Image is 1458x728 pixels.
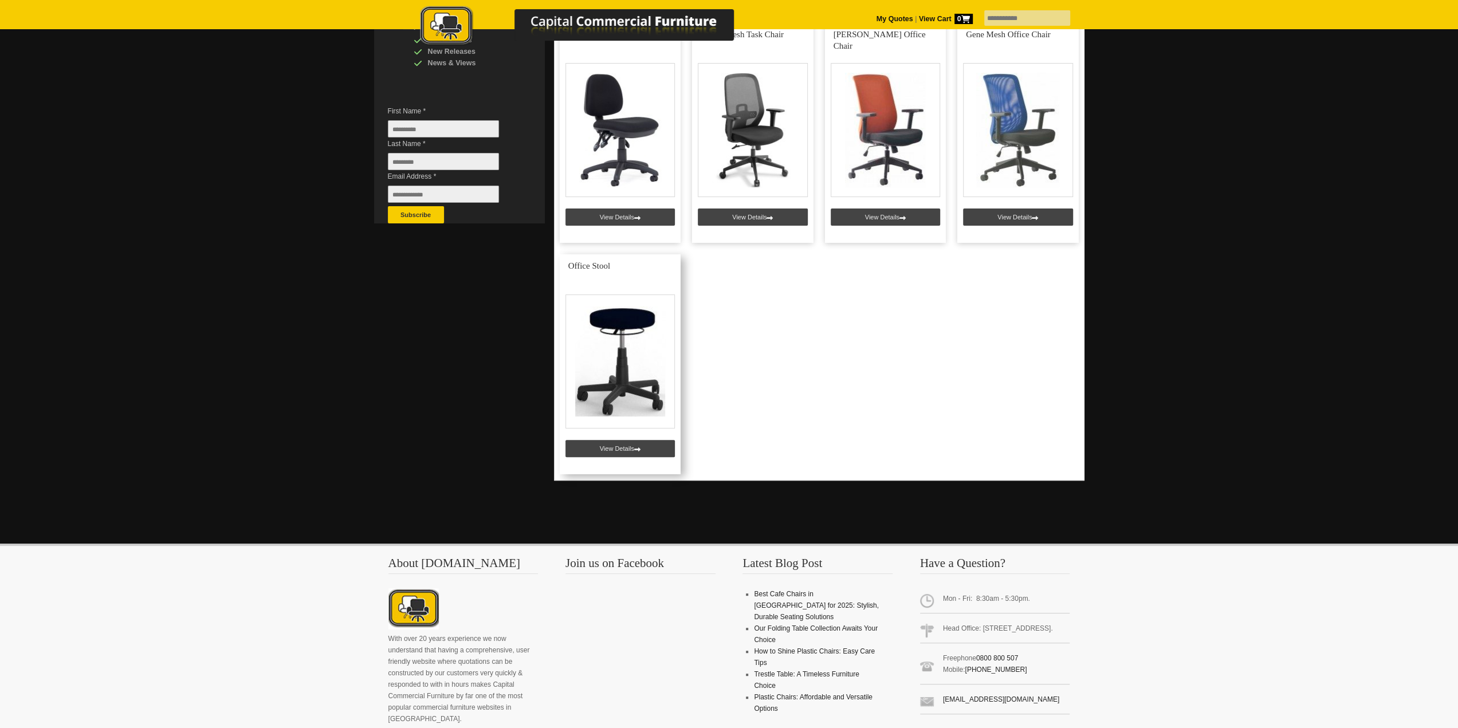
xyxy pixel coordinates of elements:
p: With over 20 years experience we now understand that having a comprehensive, user friendly websit... [388,633,539,725]
a: Best Cafe Chairs in [GEOGRAPHIC_DATA] for 2025: Stylish, Durable Seating Solutions [754,590,879,621]
span: Head Office: [STREET_ADDRESS]. [920,618,1070,643]
h3: Join us on Facebook [565,557,716,574]
span: Freephone Mobile: [920,648,1070,684]
iframe: fb:page Facebook Social Plugin [565,588,714,714]
input: First Name * [388,120,499,137]
a: 0800 800 507 [976,654,1018,662]
img: About CCFNZ Logo [388,588,439,629]
a: How to Shine Plastic Chairs: Easy Care Tips [754,647,875,667]
a: View Cart0 [917,15,972,23]
span: Email Address * [388,171,516,182]
h3: Latest Blog Post [742,557,893,574]
a: Our Folding Table Collection Awaits Your Choice [754,624,878,644]
strong: View Cart [919,15,973,23]
a: [PHONE_NUMBER] [965,666,1027,674]
input: Last Name * [388,153,499,170]
span: 0 [954,14,973,24]
span: Last Name * [388,138,516,149]
h3: About [DOMAIN_NAME] [388,557,539,574]
img: Capital Commercial Furniture Logo [388,6,789,48]
a: Trestle Table: A Timeless Furniture Choice [754,670,859,690]
a: My Quotes [877,15,913,23]
span: Mon - Fri: 8:30am - 5:30pm. [920,588,1070,613]
button: Subscribe [388,206,444,223]
input: Email Address * [388,186,499,203]
a: [EMAIL_ADDRESS][DOMAIN_NAME] [943,695,1059,703]
div: News & Views [414,57,522,69]
span: First Name * [388,105,516,117]
h3: Have a Question? [920,557,1070,574]
a: Capital Commercial Furniture Logo [388,6,789,51]
a: Plastic Chairs: Affordable and Versatile Options [754,693,873,713]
